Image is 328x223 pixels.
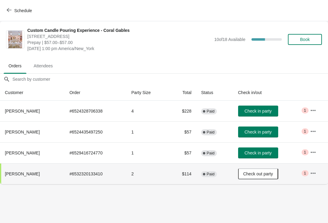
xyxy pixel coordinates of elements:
th: Order [65,85,127,101]
span: [PERSON_NAME] [5,109,40,113]
td: # 6524435497250 [65,121,127,142]
td: $57 [169,142,196,163]
span: Book [300,37,310,42]
span: Paid [207,130,214,135]
span: Check in party [244,109,272,113]
span: 1 [304,129,306,134]
button: Schedule [3,5,37,16]
span: [DATE] 1:00 pm America/New_York [27,46,211,52]
button: Book [288,34,322,45]
span: Paid [207,151,214,156]
input: Search by customer [12,74,328,85]
td: # 6529416724770 [65,142,127,163]
button: Check in party [238,106,278,117]
span: Attendees [29,60,58,71]
img: Custom Candle Pouring Experience - Coral Gables [8,31,22,48]
span: [PERSON_NAME] [5,171,40,176]
th: Party Size [127,85,169,101]
span: Paid [207,109,214,114]
td: $57 [169,121,196,142]
button: Check out party [238,168,278,179]
td: 1 [127,142,169,163]
span: [PERSON_NAME] [5,130,40,134]
span: [STREET_ADDRESS] [27,33,211,39]
span: Check in party [244,130,272,134]
td: $114 [169,163,196,184]
span: 10 of 18 Available [214,37,245,42]
span: Check in party [244,150,272,155]
th: Status [196,85,233,101]
span: 1 [304,171,306,176]
td: # 6524328706338 [65,101,127,121]
td: 2 [127,163,169,184]
td: $228 [169,101,196,121]
th: Total [169,85,196,101]
td: # 6532320133410 [65,163,127,184]
span: 1 [304,150,306,155]
span: Paid [207,172,214,177]
button: Check in party [238,127,278,137]
th: Check in/out [233,85,305,101]
span: Orders [4,60,26,71]
span: 1 [304,108,306,113]
span: Check out party [243,171,273,176]
button: Check in party [238,147,278,158]
span: Custom Candle Pouring Experience - Coral Gables [27,27,211,33]
span: Schedule [14,8,32,13]
td: 4 [127,101,169,121]
td: 1 [127,121,169,142]
span: Prepay | $57.00–$57.00 [27,39,211,46]
span: [PERSON_NAME] [5,150,40,155]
